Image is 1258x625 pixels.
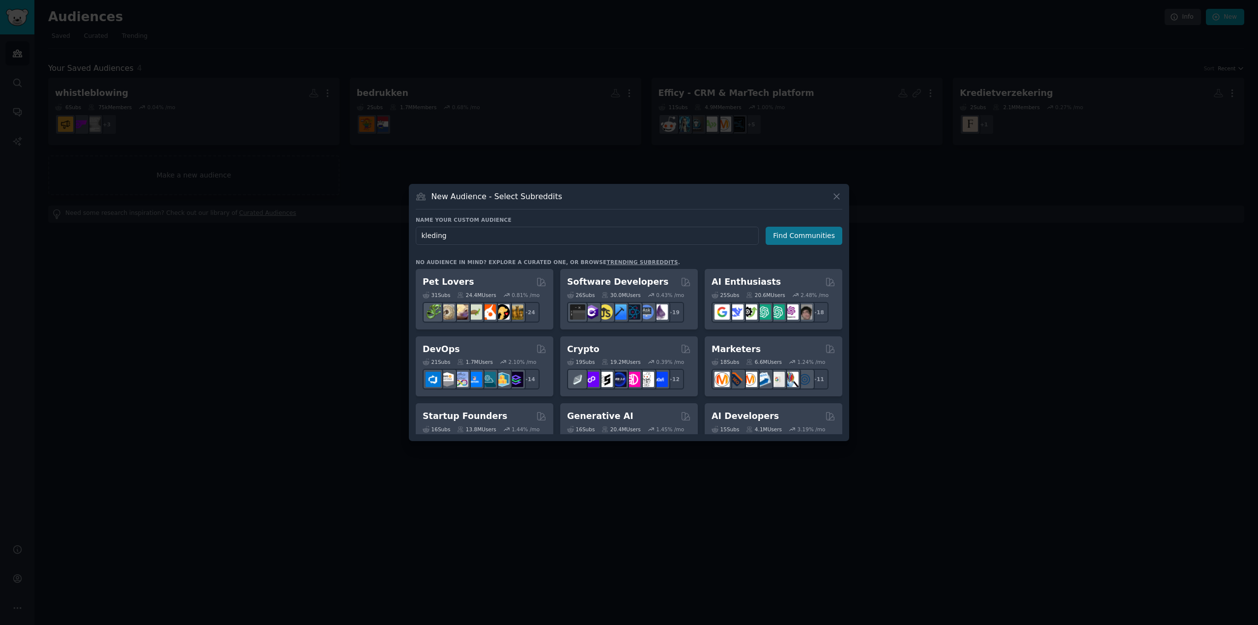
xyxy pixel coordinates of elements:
[570,304,585,320] img: software
[742,304,757,320] img: AItoolsCatalog
[742,372,757,387] img: AskMarketing
[601,358,640,365] div: 19.2M Users
[494,304,510,320] img: PetAdvice
[653,304,668,320] img: elixir
[481,304,496,320] img: cockatiel
[508,304,523,320] img: dogbreed
[712,426,739,433] div: 15 Sub s
[567,410,633,422] h2: Generative AI
[423,343,460,356] h2: DevOps
[423,426,450,433] div: 16 Sub s
[639,304,654,320] img: AskComputerScience
[416,227,759,245] input: Pick a short name, like "Digital Marketers" or "Movie-Goers"
[570,372,585,387] img: ethfinance
[746,358,782,365] div: 6.6M Users
[508,372,523,387] img: PlatformEngineers
[797,304,812,320] img: ArtificalIntelligence
[598,372,613,387] img: ethstaker
[756,304,771,320] img: chatgpt_promptDesign
[423,276,474,288] h2: Pet Lovers
[457,358,493,365] div: 1.7M Users
[712,292,739,298] div: 25 Sub s
[467,372,482,387] img: DevOpsLinks
[656,426,684,433] div: 1.45 % /mo
[801,292,829,298] div: 2.48 % /mo
[453,372,468,387] img: Docker_DevOps
[606,259,678,265] a: trending subreddits
[416,216,842,223] h3: Name your custom audience
[728,304,743,320] img: DeepSeek
[426,372,441,387] img: azuredevops
[567,276,668,288] h2: Software Developers
[746,292,785,298] div: 20.6M Users
[625,372,640,387] img: defiblockchain
[728,372,743,387] img: bigseo
[625,304,640,320] img: reactnative
[423,292,450,298] div: 31 Sub s
[584,304,599,320] img: csharp
[766,227,842,245] button: Find Communities
[481,372,496,387] img: platformengineering
[567,426,595,433] div: 16 Sub s
[715,372,730,387] img: content_marketing
[416,259,680,266] div: No audience in mind? Explore a curated one, or browse .
[808,369,829,389] div: + 11
[584,372,599,387] img: 0xPolygon
[512,292,540,298] div: 0.81 % /mo
[712,410,779,422] h2: AI Developers
[457,292,496,298] div: 24.4M Users
[783,372,799,387] img: MarketingResearch
[426,304,441,320] img: herpetology
[509,358,537,365] div: 2.10 % /mo
[639,372,654,387] img: CryptoNews
[798,426,826,433] div: 3.19 % /mo
[453,304,468,320] img: leopardgeckos
[439,372,455,387] img: AWS_Certified_Experts
[567,358,595,365] div: 19 Sub s
[512,426,540,433] div: 1.44 % /mo
[715,304,730,320] img: GoogleGeminiAI
[712,358,739,365] div: 18 Sub s
[663,302,684,323] div: + 19
[798,358,826,365] div: 1.24 % /mo
[797,372,812,387] img: OnlineMarketing
[423,358,450,365] div: 21 Sub s
[494,372,510,387] img: aws_cdk
[663,369,684,389] div: + 12
[756,372,771,387] img: Emailmarketing
[770,304,785,320] img: chatgpt_prompts_
[611,304,627,320] img: iOSProgramming
[746,426,782,433] div: 4.1M Users
[439,304,455,320] img: ballpython
[423,410,507,422] h2: Startup Founders
[519,302,540,323] div: + 24
[770,372,785,387] img: googleads
[601,292,640,298] div: 30.0M Users
[611,372,627,387] img: web3
[567,292,595,298] div: 26 Sub s
[598,304,613,320] img: learnjavascript
[656,292,684,298] div: 0.43 % /mo
[783,304,799,320] img: OpenAIDev
[431,191,562,202] h3: New Audience - Select Subreddits
[601,426,640,433] div: 20.4M Users
[712,276,781,288] h2: AI Enthusiasts
[653,372,668,387] img: defi_
[712,343,761,356] h2: Marketers
[457,426,496,433] div: 13.8M Users
[808,302,829,323] div: + 18
[519,369,540,389] div: + 14
[567,343,600,356] h2: Crypto
[656,358,684,365] div: 0.39 % /mo
[467,304,482,320] img: turtle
